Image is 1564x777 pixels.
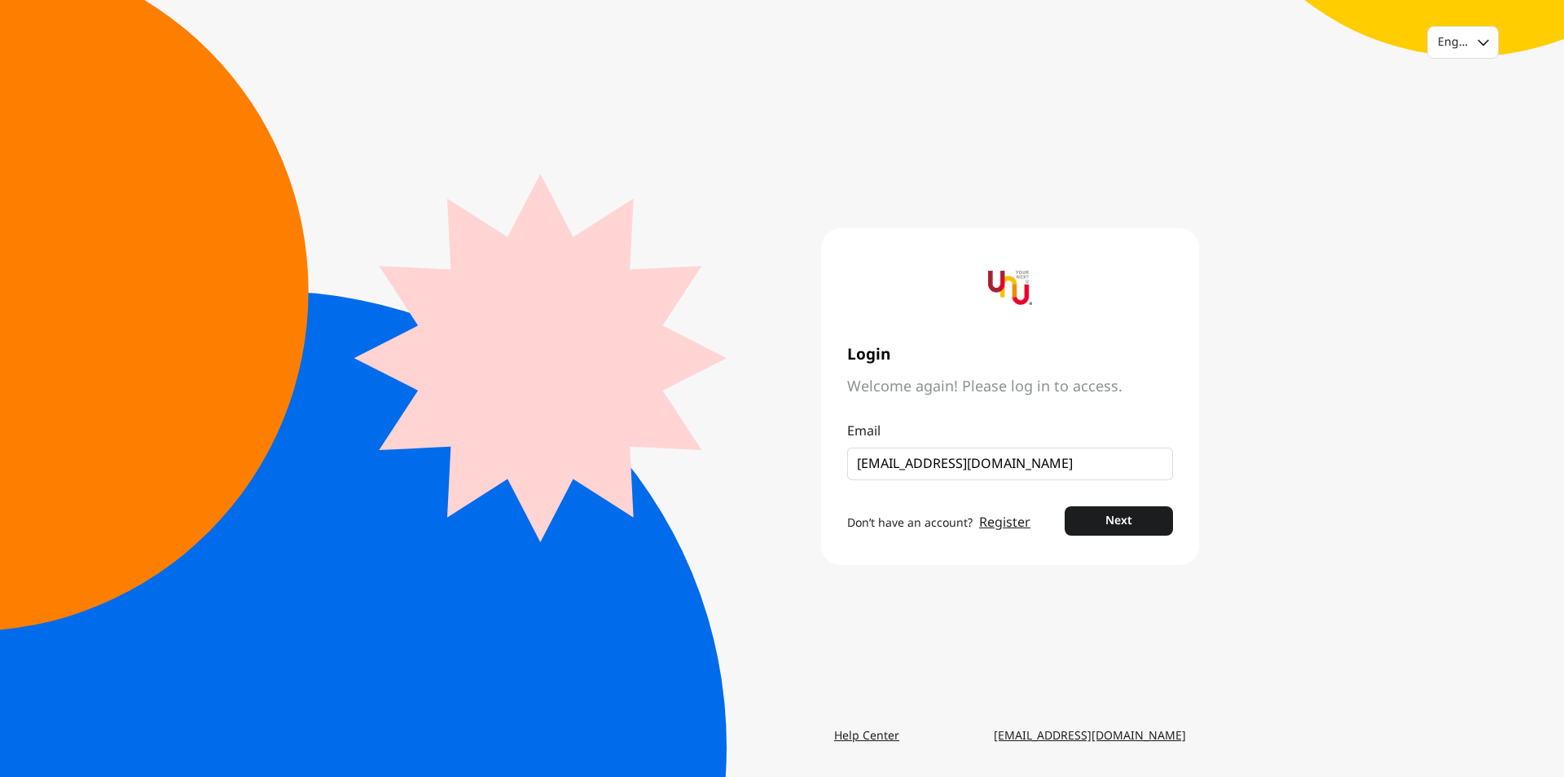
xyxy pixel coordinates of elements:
[857,454,1150,474] input: Email
[988,266,1032,310] img: yournextu-logo-vertical-compact-v2.png
[1065,506,1173,536] button: Next
[981,722,1199,751] a: [EMAIL_ADDRESS][DOMAIN_NAME]
[979,513,1030,532] a: Register
[847,514,973,532] span: Don’t have an account?
[1438,34,1468,51] div: English
[847,422,1173,441] p: Email
[847,377,1173,397] span: Welcome again! Please log in to access.
[821,722,912,751] a: Help Center
[847,346,1173,364] span: Login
